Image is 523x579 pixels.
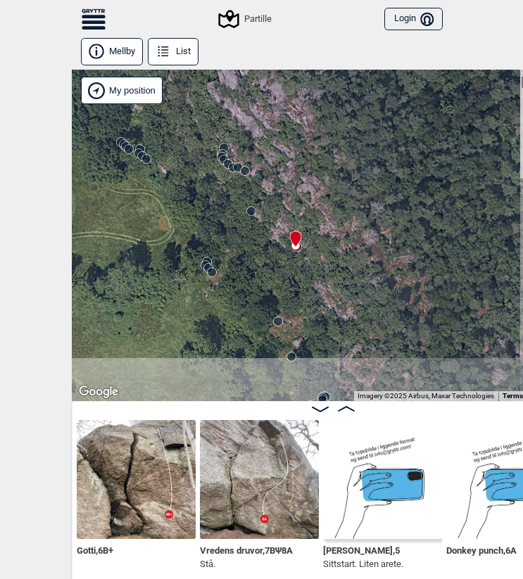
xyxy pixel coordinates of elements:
[81,38,144,65] button: Mellby
[148,38,199,65] button: List
[220,11,272,27] div: Partille
[75,383,122,401] img: Google
[200,557,293,571] p: Stå.
[77,420,196,539] img: Gotti
[81,77,163,104] div: Show my position
[384,8,442,31] button: Login
[200,420,319,539] img: Vredens druvor SS 240321
[323,557,403,571] p: Sittstart. Liten arete.
[323,420,442,539] img: Noimage boulder
[77,542,113,556] span: Gotti , 6B+
[75,383,122,401] a: Open this area in Google Maps (opens a new window)
[358,392,494,400] span: Imagery ©2025 Airbus, Maxar Technologies
[323,542,400,556] span: [PERSON_NAME] , 5
[200,542,293,556] span: Vredens druvor , 7B Ψ 8A
[503,392,523,400] a: Terms (opens in new tab)
[446,542,517,556] span: Donkey punch , 6A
